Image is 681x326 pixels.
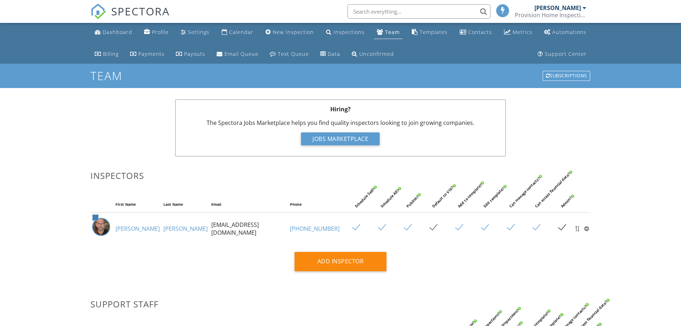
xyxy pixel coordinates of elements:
[513,29,532,35] div: Metrics
[301,137,380,145] a: Jobs Marketplace
[141,26,172,39] a: Company Profile
[347,4,490,19] input: Search everything...
[273,29,314,35] div: New Inspection
[163,225,208,233] a: [PERSON_NAME]
[92,26,135,39] a: Dashboard
[90,171,591,180] h3: Inspectors
[178,26,212,39] a: Settings
[405,165,449,209] div: Publish?
[224,50,258,57] div: Email Queue
[545,50,587,57] div: Support Center
[468,29,492,35] div: Contacts
[552,29,586,35] div: Automations
[229,29,253,35] div: Calendar
[115,225,160,233] a: [PERSON_NAME]
[90,10,170,25] a: SPECTORA
[181,119,500,127] p: The Spectora Jobs Marketplace helps you find quality inspectors looking to join growing companies.
[162,196,209,213] th: Last Name
[219,26,256,39] a: Calendar
[209,213,288,245] td: [EMAIL_ADDRESS][DOMAIN_NAME]
[515,11,586,19] div: Provision Home Inspections, LLC.
[541,26,589,39] a: Automations (Basic)
[323,26,367,39] a: Inspections
[379,165,423,209] div: Schedule All?
[173,48,208,61] a: Payouts
[508,165,552,209] div: Can manage contacts?
[482,165,526,209] div: Edit template?
[457,165,500,209] div: Add to template?
[267,48,312,61] a: Text Queue
[420,29,448,35] div: Templates
[214,48,261,61] a: Email Queue
[138,50,164,57] div: Payments
[290,225,340,233] a: [PHONE_NUMBER]
[288,196,341,213] th: Phone
[385,29,400,35] div: Team
[534,165,578,209] div: Can access financial data?
[103,50,119,57] div: Billing
[278,50,309,57] div: Text Queue
[209,196,288,213] th: Email
[181,105,500,113] p: Hiring?
[111,4,170,19] span: SPECTORA
[114,196,162,213] th: First Name
[92,48,122,61] a: Billing
[103,29,132,35] div: Dashboard
[374,26,403,39] a: Team
[354,165,398,209] div: Schedule Self?
[409,26,450,39] a: Templates
[152,29,169,35] div: Profile
[301,132,380,145] div: Jobs Marketplace
[501,26,535,39] a: Metrics
[317,48,343,61] a: Data
[90,69,591,82] h1: Team
[90,299,591,309] h3: Support Staff
[295,252,387,271] div: Add Inspector
[534,4,581,11] div: [PERSON_NAME]
[92,218,110,236] img: gvb.jpg
[542,70,591,82] a: Subscriptions
[349,48,397,61] a: Unconfirmed
[559,165,603,209] div: Admin?
[431,165,475,209] div: Default to V10?
[263,26,317,39] a: New Inspection
[188,29,209,35] div: Settings
[543,71,590,81] div: Subscriptions
[334,29,365,35] div: Inspections
[457,26,495,39] a: Contacts
[535,48,589,61] a: Support Center
[90,4,106,19] img: The Best Home Inspection Software - Spectora
[328,50,340,57] div: Data
[184,50,205,57] div: Payouts
[127,48,167,61] a: Payments
[359,50,394,57] div: Unconfirmed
